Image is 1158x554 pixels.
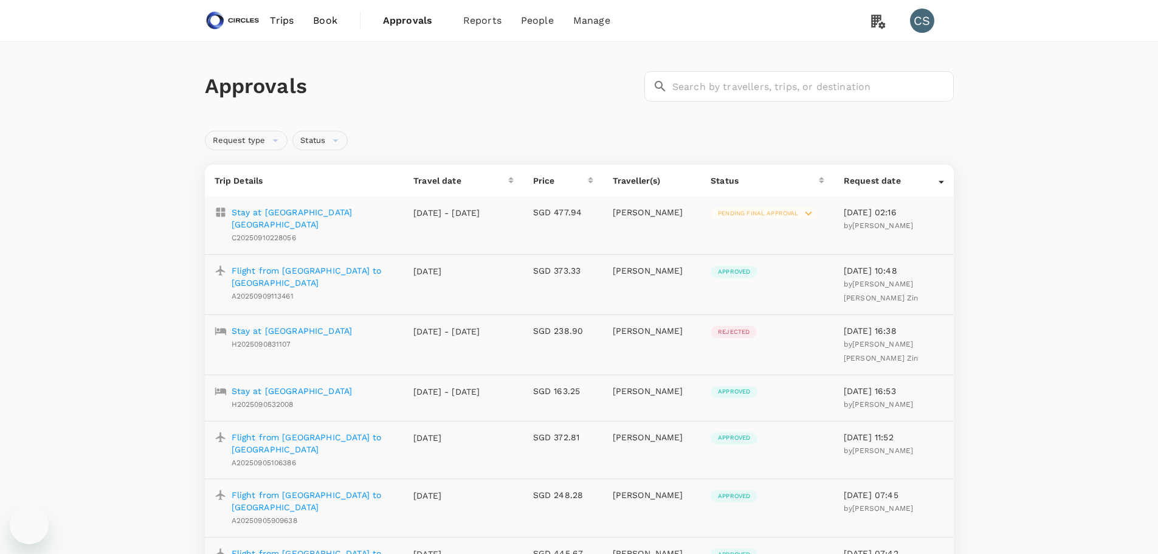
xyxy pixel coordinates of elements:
[711,268,757,276] span: Approved
[232,340,291,348] span: H2025090831107
[711,434,757,442] span: Approved
[232,431,395,455] a: Flight from [GEOGRAPHIC_DATA] to [GEOGRAPHIC_DATA]
[205,7,261,34] img: Circles
[293,135,333,147] span: Status
[533,325,593,337] p: SGD 238.90
[232,206,395,230] a: Stay at [GEOGRAPHIC_DATA] [GEOGRAPHIC_DATA]
[844,206,944,218] p: [DATE] 02:16
[533,489,593,501] p: SGD 248.28
[232,234,296,242] span: C20250910228056
[533,431,593,443] p: SGD 372.81
[711,209,805,218] span: Pending final approval
[533,265,593,277] p: SGD 373.33
[844,489,944,501] p: [DATE] 07:45
[463,13,501,28] span: Reports
[215,175,395,187] p: Trip Details
[844,175,939,187] div: Request date
[844,446,913,455] span: by
[533,175,588,187] div: Price
[844,400,913,409] span: by
[10,505,49,544] iframe: Button to launch messaging window, conversation in progress
[613,206,692,218] p: [PERSON_NAME]
[232,459,296,467] span: A20250905106386
[613,431,692,443] p: [PERSON_NAME]
[852,504,913,513] span: [PERSON_NAME]
[613,175,692,187] p: Traveller(s)
[711,175,819,187] div: Status
[533,385,593,397] p: SGD 163.25
[844,280,918,302] span: by
[711,492,757,500] span: Approved
[844,221,913,230] span: by
[844,431,944,443] p: [DATE] 11:52
[852,446,913,455] span: [PERSON_NAME]
[413,265,480,277] p: [DATE]
[613,265,692,277] p: [PERSON_NAME]
[232,385,353,397] a: Stay at [GEOGRAPHIC_DATA]
[205,135,273,147] span: Request type
[313,13,337,28] span: Book
[232,292,294,300] span: A20250909113461
[232,325,353,337] a: Stay at [GEOGRAPHIC_DATA]
[711,328,757,336] span: Rejected
[844,325,944,337] p: [DATE] 16:38
[232,489,395,513] a: Flight from [GEOGRAPHIC_DATA] to [GEOGRAPHIC_DATA]
[844,340,918,362] span: by
[711,387,757,396] span: Approved
[844,504,913,513] span: by
[413,386,480,398] p: [DATE] - [DATE]
[383,13,444,28] span: Approvals
[844,280,918,302] span: [PERSON_NAME] [PERSON_NAME] Zin
[613,325,692,337] p: [PERSON_NAME]
[232,265,395,289] a: Flight from [GEOGRAPHIC_DATA] to [GEOGRAPHIC_DATA]
[232,516,297,525] span: A20250905909638
[232,400,294,409] span: H2025090532008
[413,432,480,444] p: [DATE]
[573,13,610,28] span: Manage
[205,74,639,99] h1: Approvals
[613,489,692,501] p: [PERSON_NAME]
[533,206,593,218] p: SGD 477.94
[844,385,944,397] p: [DATE] 16:53
[613,385,692,397] p: [PERSON_NAME]
[292,131,348,150] div: Status
[844,265,944,277] p: [DATE] 10:48
[413,207,480,219] p: [DATE] - [DATE]
[270,13,294,28] span: Trips
[413,325,480,338] p: [DATE] - [DATE]
[910,9,934,33] div: CS
[852,221,913,230] span: [PERSON_NAME]
[852,400,913,409] span: [PERSON_NAME]
[672,71,954,102] input: Search by travellers, trips, or destination
[413,490,480,502] p: [DATE]
[711,207,818,220] div: Pending final approval
[413,175,508,187] div: Travel date
[205,131,288,150] div: Request type
[844,340,918,362] span: [PERSON_NAME] [PERSON_NAME] Zin
[521,13,554,28] span: People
